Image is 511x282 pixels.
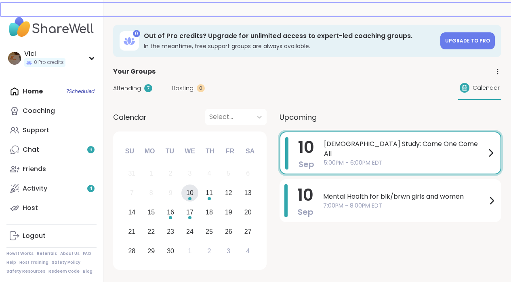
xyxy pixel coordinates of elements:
div: Not available Thursday, September 4th, 2025 [201,165,218,182]
div: Logout [23,231,46,240]
div: 23 [167,226,174,237]
div: 0 [197,84,205,92]
div: 4 [207,168,211,179]
div: Activity [23,184,47,193]
div: Not available Saturday, September 6th, 2025 [239,165,257,182]
div: 25 [206,226,213,237]
span: [DEMOGRAPHIC_DATA] Study: Come One Come All [324,139,486,159]
div: Choose Friday, September 26th, 2025 [220,223,237,240]
a: Activity4 [6,179,97,198]
span: 9 [89,146,93,153]
span: 7:00PM - 8:00PM EDT [323,201,487,210]
a: Support [6,121,97,140]
div: Vici [24,49,65,58]
div: Choose Saturday, September 27th, 2025 [239,223,257,240]
span: Upcoming [280,112,317,123]
div: 1 [149,168,153,179]
div: Choose Sunday, September 14th, 2025 [123,204,141,221]
span: Upgrade to Pro [445,37,490,44]
div: 2 [169,168,172,179]
div: Choose Saturday, October 4th, 2025 [239,242,257,260]
div: Th [201,142,219,160]
div: 9 [169,187,172,198]
a: Host [6,198,97,218]
a: Help [6,260,16,265]
div: 14 [128,207,135,218]
span: Attending [113,84,141,93]
div: Friends [23,165,46,174]
span: 4 [89,185,93,192]
div: 20 [244,207,252,218]
a: About Us [60,251,80,257]
div: Choose Saturday, September 20th, 2025 [239,204,257,221]
iframe: Spotlight [88,107,95,114]
div: Not available Tuesday, September 9th, 2025 [162,184,179,202]
a: Safety Resources [6,269,45,274]
div: 31 [128,168,135,179]
div: 10 [186,187,193,198]
div: 18 [206,207,213,218]
a: Coaching [6,101,97,121]
div: 3 [188,168,192,179]
div: Choose Thursday, September 11th, 2025 [201,184,218,202]
div: month 2025-09 [122,164,257,261]
span: Calendar [473,84,500,92]
div: Not available Monday, September 1st, 2025 [143,165,160,182]
div: Choose Monday, September 22nd, 2025 [143,223,160,240]
div: Choose Sunday, September 21st, 2025 [123,223,141,240]
div: 21 [128,226,135,237]
a: Redeem Code [48,269,80,274]
div: 28 [128,246,135,257]
div: Mo [141,142,158,160]
a: Host Training [19,260,48,265]
div: 16 [167,207,174,218]
a: FAQ [83,251,91,257]
img: Vici [8,52,21,65]
div: Choose Thursday, October 2nd, 2025 [201,242,218,260]
div: Choose Friday, September 12th, 2025 [220,184,237,202]
span: Mental Health for blk/brwn girls and women [323,192,487,201]
div: Not available Sunday, September 7th, 2025 [123,184,141,202]
div: 4 [246,246,250,257]
div: Choose Tuesday, September 16th, 2025 [162,204,179,221]
div: Not available Sunday, August 31st, 2025 [123,165,141,182]
a: Blog [83,269,93,274]
span: Calendar [113,112,147,123]
div: 0 [133,30,140,37]
div: 5 [227,168,230,179]
div: 27 [244,226,252,237]
a: Logout [6,226,97,246]
div: 15 [147,207,155,218]
div: Support [23,126,49,135]
div: Choose Wednesday, October 1st, 2025 [181,242,199,260]
div: Choose Tuesday, September 23rd, 2025 [162,223,179,240]
div: Fr [221,142,239,160]
div: Choose Wednesday, September 17th, 2025 [181,204,199,221]
span: Sep [299,159,314,170]
span: 5:00PM - 6:00PM EDT [324,159,486,167]
div: Choose Monday, September 29th, 2025 [143,242,160,260]
div: Choose Wednesday, September 24th, 2025 [181,223,199,240]
div: Choose Tuesday, September 30th, 2025 [162,242,179,260]
div: 7 [144,84,152,92]
div: 1 [188,246,192,257]
img: ShareWell Nav Logo [6,13,97,41]
span: Sep [298,206,313,218]
span: 10 [298,136,314,159]
span: Hosting [172,84,193,93]
div: 17 [186,207,193,218]
div: 3 [227,246,230,257]
div: 24 [186,226,193,237]
div: Choose Thursday, September 18th, 2025 [201,204,218,221]
div: Choose Friday, October 3rd, 2025 [220,242,237,260]
a: Friends [6,159,97,179]
span: 10 [297,184,313,206]
div: We [181,142,199,160]
div: Choose Friday, September 19th, 2025 [220,204,237,221]
a: How It Works [6,251,34,257]
div: Not available Wednesday, September 3rd, 2025 [181,165,199,182]
div: Host [23,204,38,212]
div: Choose Saturday, September 13th, 2025 [239,184,257,202]
div: Choose Sunday, September 28th, 2025 [123,242,141,260]
h3: In the meantime, free support groups are always available. [144,42,435,50]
